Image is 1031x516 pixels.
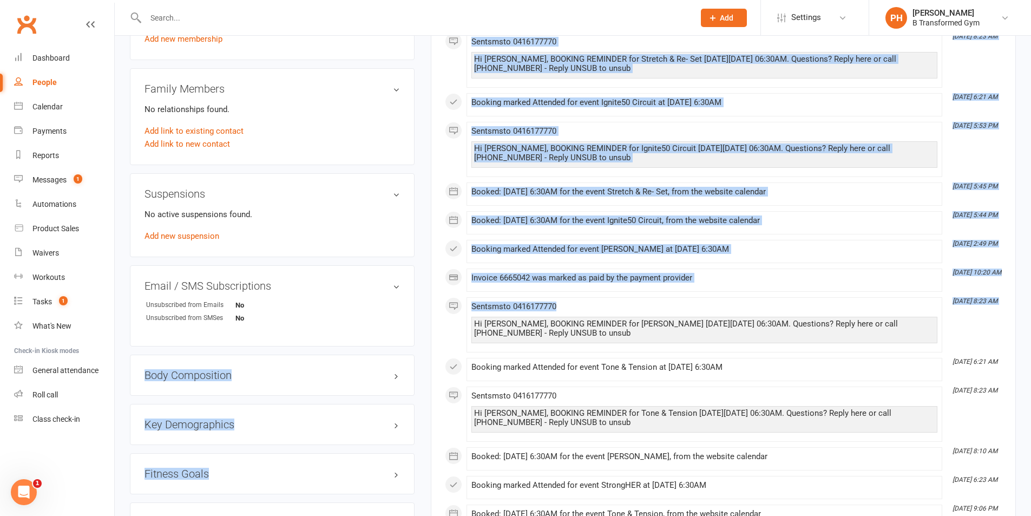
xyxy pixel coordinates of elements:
[32,224,79,233] div: Product Sales
[471,481,937,490] div: Booking marked Attended for event StrongHER at [DATE] 6:30AM
[145,103,400,116] p: No relationships found.
[474,55,935,73] div: Hi [PERSON_NAME], BOOKING REMINDER for Stretch & Re- Set [DATE][DATE] 06:30AM. Questions? Reply h...
[235,314,298,322] strong: No
[953,32,997,40] i: [DATE] 8:23 AM
[142,10,687,25] input: Search...
[145,138,230,151] a: Add link to new contact
[953,269,1001,276] i: [DATE] 10:20 AM
[953,447,997,455] i: [DATE] 8:10 AM
[145,468,400,480] h3: Fitness Goals
[32,390,58,399] div: Roll call
[471,37,556,47] span: Sent sms to 0416177770
[14,383,114,407] a: Roll call
[74,174,82,184] span: 1
[720,14,733,22] span: Add
[953,211,997,219] i: [DATE] 5:44 PM
[32,366,98,375] div: General attendance
[953,358,997,365] i: [DATE] 6:21 AM
[32,200,76,208] div: Automations
[59,296,68,305] span: 1
[471,98,937,107] div: Booking marked Attended for event Ignite50 Circuit at [DATE] 6:30AM
[32,297,52,306] div: Tasks
[912,18,980,28] div: B Transformed Gym
[474,409,935,427] div: Hi [PERSON_NAME], BOOKING REMINDER for Tone & Tension [DATE][DATE] 06:30AM. Questions? Reply here...
[145,280,400,292] h3: Email / SMS Subscriptions
[471,126,556,136] span: Sent sms to 0416177770
[32,54,70,62] div: Dashboard
[14,168,114,192] a: Messages 1
[145,369,400,381] h3: Body Composition
[14,192,114,217] a: Automations
[953,240,997,247] i: [DATE] 2:49 PM
[146,300,235,310] div: Unsubscribed from Emails
[14,290,114,314] a: Tasks 1
[471,273,937,283] div: Invoice 6665042 was marked as paid by the payment provider
[11,479,37,505] iframe: Intercom live chat
[14,314,114,338] a: What's New
[474,319,935,338] div: Hi [PERSON_NAME], BOOKING REMINDER for [PERSON_NAME] [DATE][DATE] 06:30AM. Questions? Reply here ...
[145,83,400,95] h3: Family Members
[471,452,937,461] div: Booked: [DATE] 6:30AM for the event [PERSON_NAME], from the website calendar
[14,70,114,95] a: People
[953,476,997,484] i: [DATE] 6:23 AM
[32,151,59,160] div: Reports
[145,208,400,221] p: No active suspensions found.
[471,187,937,197] div: Booked: [DATE] 6:30AM for the event Stretch & Re- Set, from the website calendar
[953,122,997,129] i: [DATE] 5:53 PM
[791,5,821,30] span: Settings
[471,245,937,254] div: Booking marked Attended for event [PERSON_NAME] at [DATE] 6:30AM
[145,231,219,241] a: Add new suspension
[471,216,937,225] div: Booked: [DATE] 6:30AM for the event Ignite50 Circuit, from the website calendar
[145,34,222,44] a: Add new membership
[701,9,747,27] button: Add
[32,273,65,282] div: Workouts
[32,127,67,135] div: Payments
[912,8,980,18] div: [PERSON_NAME]
[471,302,556,311] span: Sent sms to 0416177770
[953,297,997,305] i: [DATE] 8:23 AM
[953,182,997,190] i: [DATE] 5:45 PM
[14,217,114,241] a: Product Sales
[145,125,244,138] a: Add link to existing contact
[14,143,114,168] a: Reports
[32,249,59,257] div: Waivers
[145,419,400,430] h3: Key Demographics
[885,7,907,29] div: PH
[474,144,935,162] div: Hi [PERSON_NAME], BOOKING REMINDER for Ignite50 Circuit [DATE][DATE] 06:30AM. Questions? Reply he...
[471,363,937,372] div: Booking marked Attended for event Tone & Tension at [DATE] 6:30AM
[13,11,40,38] a: Clubworx
[953,93,997,101] i: [DATE] 6:21 AM
[32,78,57,87] div: People
[953,387,997,394] i: [DATE] 8:23 AM
[14,95,114,119] a: Calendar
[32,415,80,423] div: Class check-in
[32,102,63,111] div: Calendar
[14,119,114,143] a: Payments
[14,265,114,290] a: Workouts
[14,358,114,383] a: General attendance kiosk mode
[235,301,298,309] strong: No
[32,322,71,330] div: What's New
[145,188,400,200] h3: Suspensions
[33,479,42,488] span: 1
[14,407,114,432] a: Class kiosk mode
[32,175,67,184] div: Messages
[471,391,556,401] span: Sent sms to 0416177770
[953,505,997,512] i: [DATE] 9:06 PM
[14,241,114,265] a: Waivers
[146,313,235,323] div: Unsubscribed from SMSes
[14,46,114,70] a: Dashboard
